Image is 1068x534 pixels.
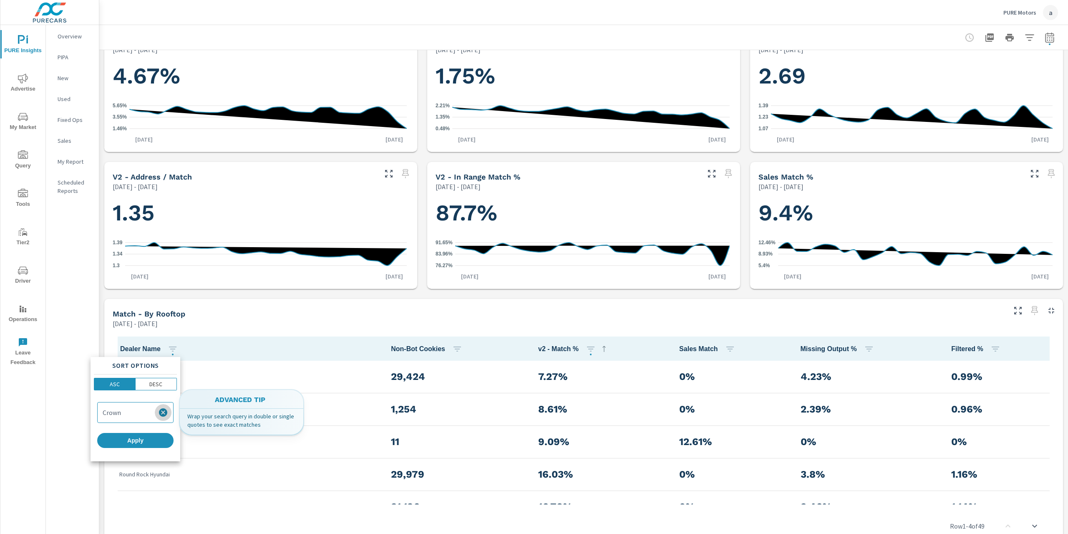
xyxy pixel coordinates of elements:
[136,378,177,390] button: DESC
[97,433,174,448] button: Apply
[149,380,162,388] p: DESC
[94,378,136,390] button: ASC
[94,360,177,371] p: Sort Options
[99,409,155,417] input: search
[101,437,170,444] span: Apply
[110,380,120,388] p: ASC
